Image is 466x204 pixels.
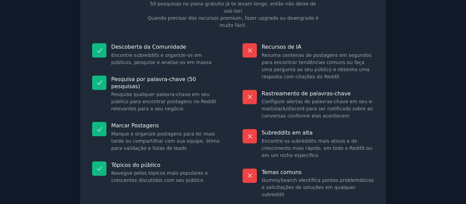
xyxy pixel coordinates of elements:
[111,122,159,129] font: Marcar Postagens
[262,44,301,50] font: Recursos de IA
[262,52,372,79] font: Resuma centenas de postagens em segundos para encontrar tendências comuns ou faça uma pergunta ao...
[262,138,372,158] font: Encontre os subreddits mais ativos e de crescimento mais rápido, em todo o Reddit ou em um nicho ...
[262,129,312,136] font: Subreddits em alta
[111,52,212,65] font: Encontre subreddits e organize-os em públicos, pesquise e analise-os em massa
[262,177,374,197] font: GummySearch identifica pontos problemáticos e solicitações de soluções em qualquer subreddit
[111,76,196,90] font: Pesquisa por palavra-chave (50 pesquisas)
[111,131,220,151] font: Marque e organize postagens para ler mais tarde ou compartilhar com sua equipe, ótimo para valida...
[262,99,374,119] font: Configure alertas de palavras-chave em seu e-mail/slack/discord para ser notificado sobre as conv...
[262,169,302,175] font: Temas comuns
[150,1,316,14] font: 50 pesquisas no plano gratuito já te levam longe, então não deixe de usá-las!
[148,15,319,28] font: Quando precisar dos recursos premium, fazer upgrade ou downgrade é muito fácil.
[111,162,160,168] font: Tópicos do público
[111,170,208,183] font: Navegue pelos tópicos mais populares e crescentes discutidos com seu público
[262,90,351,97] font: Rastreamento de palavras-chave
[111,92,216,111] font: Pesquise qualquer palavra-chave em seu público para encontrar postagens no Reddit relevantes para...
[111,44,186,50] font: Descoberta da Comunidade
